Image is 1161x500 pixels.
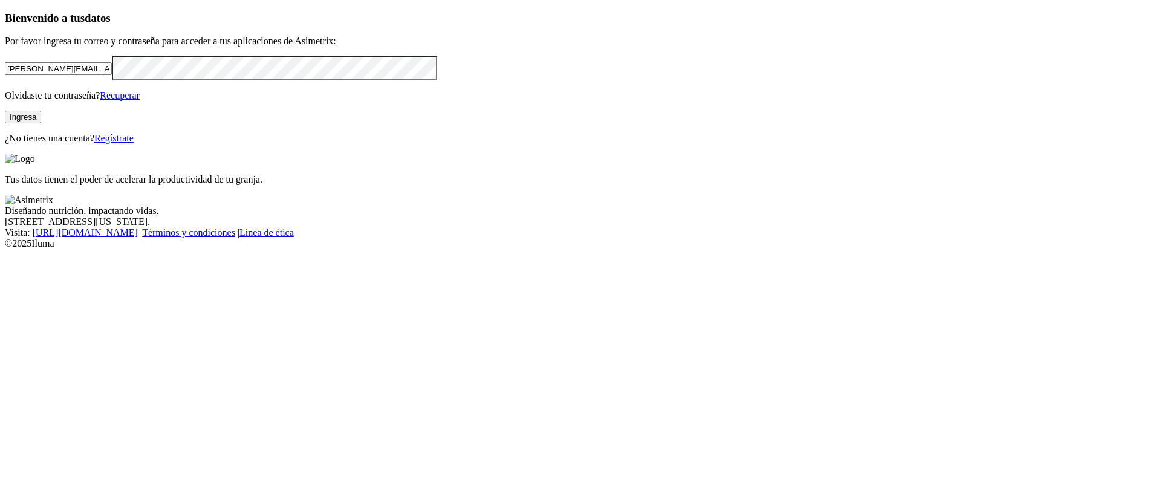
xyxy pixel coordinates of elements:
div: Diseñando nutrición, impactando vidas. [5,206,1156,216]
img: Asimetrix [5,195,53,206]
a: Términos y condiciones [142,227,235,238]
a: [URL][DOMAIN_NAME] [33,227,138,238]
p: ¿No tienes una cuenta? [5,133,1156,144]
div: © 2025 Iluma [5,238,1156,249]
input: Tu correo [5,62,112,75]
span: datos [85,11,111,24]
button: Ingresa [5,111,41,123]
a: Línea de ética [239,227,294,238]
p: Tus datos tienen el poder de acelerar la productividad de tu granja. [5,174,1156,185]
img: Logo [5,154,35,164]
div: Visita : | | [5,227,1156,238]
a: Recuperar [100,90,140,100]
div: [STREET_ADDRESS][US_STATE]. [5,216,1156,227]
p: Por favor ingresa tu correo y contraseña para acceder a tus aplicaciones de Asimetrix: [5,36,1156,47]
p: Olvidaste tu contraseña? [5,90,1156,101]
a: Regístrate [94,133,134,143]
h3: Bienvenido a tus [5,11,1156,25]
